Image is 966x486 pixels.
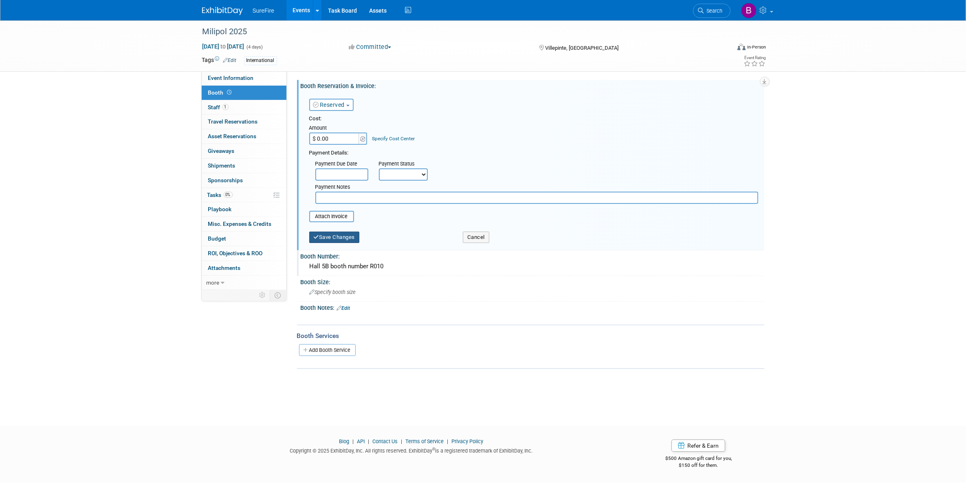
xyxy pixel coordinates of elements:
[309,147,758,157] div: Payment Details:
[747,44,766,50] div: In-Person
[445,438,450,444] span: |
[208,118,258,125] span: Travel Reservations
[463,232,489,243] button: Cancel
[405,438,444,444] a: Terms of Service
[208,162,235,169] span: Shipments
[208,89,233,96] span: Booth
[671,440,725,452] a: Refer & Earn
[682,42,766,55] div: Event Format
[208,221,272,227] span: Misc. Expenses & Credits
[222,104,229,110] span: 1
[202,445,621,455] div: Copyright © 2025 ExhibitDay, Inc. All rights reserved. ExhibitDay is a registered trademark of Ex...
[366,438,371,444] span: |
[207,279,220,286] span: more
[270,290,286,300] td: Toggle Event Tabs
[301,302,764,312] div: Booth Notes:
[208,133,257,139] span: Asset Reservations
[253,7,275,14] span: SureFire
[737,44,746,50] img: Format-Inperson.png
[208,250,263,256] span: ROI, Objectives & ROO
[220,43,227,50] span: to
[339,438,349,444] a: Blog
[202,159,286,173] a: Shipments
[208,104,229,110] span: Staff
[744,56,766,60] div: Event Rating
[207,192,233,198] span: Tasks
[202,129,286,144] a: Asset Reservations
[244,56,277,65] div: International
[301,276,764,286] div: Booth Size:
[202,246,286,261] a: ROI, Objectives & ROO
[337,305,350,311] a: Edit
[704,8,723,14] span: Search
[246,44,263,50] span: (4 days)
[379,160,433,168] div: Payment Status
[202,71,286,85] a: Event Information
[432,447,435,451] sup: ®
[208,265,241,271] span: Attachments
[208,235,227,242] span: Budget
[372,438,398,444] a: Contact Us
[545,45,618,51] span: Villepinte, [GEOGRAPHIC_DATA]
[202,100,286,115] a: Staff1
[202,7,243,15] img: ExhibitDay
[301,80,764,90] div: Booth Reservation & Invoice:
[297,331,764,340] div: Booth Services
[202,43,245,50] span: [DATE] [DATE]
[633,462,764,469] div: $150 off for them.
[202,276,286,290] a: more
[310,289,356,295] span: Specify booth size
[299,344,356,356] a: Add Booth Service
[309,124,368,133] div: Amount
[223,57,237,63] a: Edit
[208,177,243,183] span: Sponsorships
[309,232,360,243] button: Save Changes
[315,183,758,192] div: Payment Notes
[357,438,365,444] a: API
[202,217,286,231] a: Misc. Expenses & Credits
[350,438,356,444] span: |
[313,102,345,108] a: Reserved
[741,3,757,18] img: Bree Yoshikawa
[399,438,404,444] span: |
[372,136,415,141] a: Specify Cost Center
[208,206,232,212] span: Playbook
[307,260,758,273] div: Hall 5B booth number R010
[309,99,354,111] button: Reserved
[202,202,286,216] a: Playbook
[202,173,286,188] a: Sponsorships
[346,43,394,51] button: Committed
[224,192,233,198] span: 0%
[226,89,233,95] span: Booth not reserved yet
[202,86,286,100] a: Booth
[693,4,731,18] a: Search
[315,160,367,168] div: Payment Due Date
[208,75,254,81] span: Event Information
[451,438,483,444] a: Privacy Policy
[202,261,286,275] a: Attachments
[309,115,758,123] div: Cost:
[200,24,718,39] div: Milipol 2025
[202,188,286,202] a: Tasks0%
[301,250,764,261] div: Booth Number:
[208,148,235,154] span: Giveaways
[202,56,237,65] td: Tags
[202,115,286,129] a: Travel Reservations
[202,232,286,246] a: Budget
[256,290,270,300] td: Personalize Event Tab Strip
[633,450,764,468] div: $500 Amazon gift card for you,
[202,144,286,158] a: Giveaways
